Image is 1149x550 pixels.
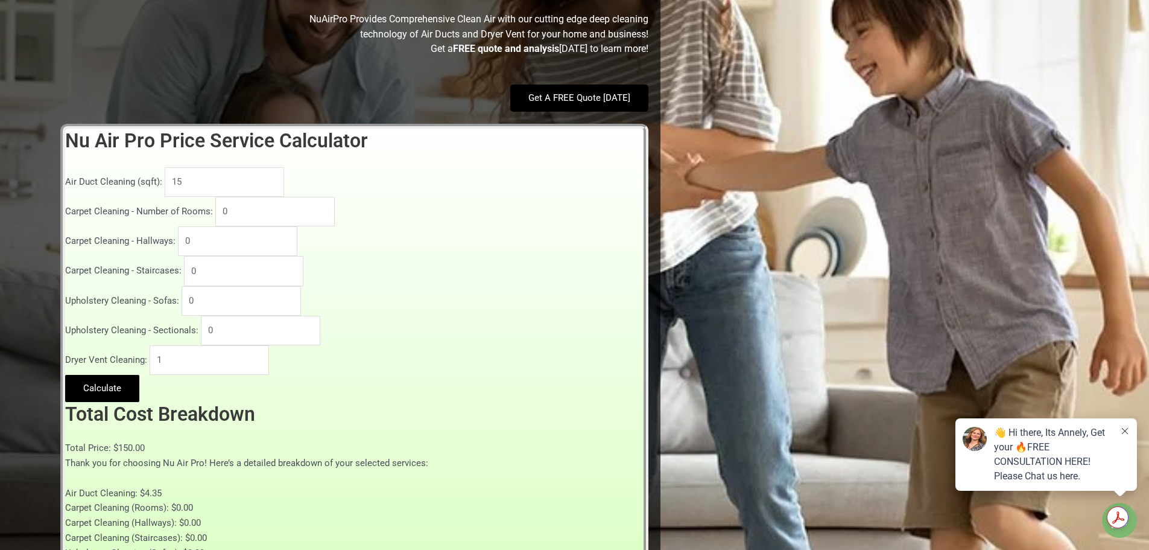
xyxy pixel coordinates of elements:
div: Total Price: $150.00 [65,441,644,456]
label: Carpet Cleaning - Hallways: [65,235,176,246]
button: Calculate [65,375,139,402]
label: Dryer Vent Cleaning: [65,354,147,365]
h2: Total Cost Breakdown [65,402,644,427]
label: Upholstery Cleaning - Sofas: [65,295,179,306]
strong: FREE quote and analysis [453,43,559,54]
span: Get A FREE Quote [DATE] [528,94,630,103]
span: Get a [DATE] to learn more! [431,43,648,54]
span: NuAirPro Provides Comprehensive Clean Air with our cutting edge deep cleaning technology of Air D... [309,13,648,40]
label: Carpet Cleaning - Staircases: [65,266,182,277]
label: Carpet Cleaning - Number of Rooms: [65,206,213,217]
label: Air Duct Cleaning (sqft): [65,176,162,187]
h2: Nu Air Pro Price Service Calculator [65,129,644,154]
label: Upholstery Cleaning - Sectionals: [65,325,198,336]
a: Get A FREE Quote [DATE] [510,85,648,112]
